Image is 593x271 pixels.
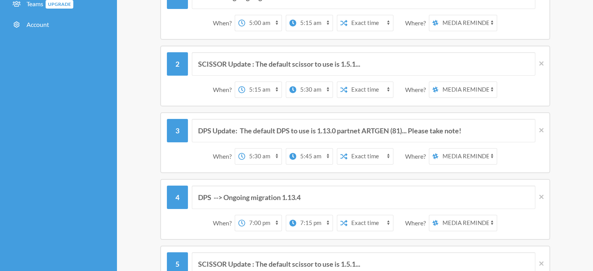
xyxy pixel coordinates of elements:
[192,52,535,76] input: Message
[405,148,429,165] div: Where?
[213,81,235,98] div: When?
[405,215,429,231] div: Where?
[192,186,535,209] input: Message
[27,21,49,28] span: Account
[405,15,429,31] div: Where?
[192,119,535,142] input: Message
[213,148,235,165] div: When?
[405,81,429,98] div: Where?
[6,16,111,33] a: Account
[213,215,235,231] div: When?
[213,15,235,31] div: When?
